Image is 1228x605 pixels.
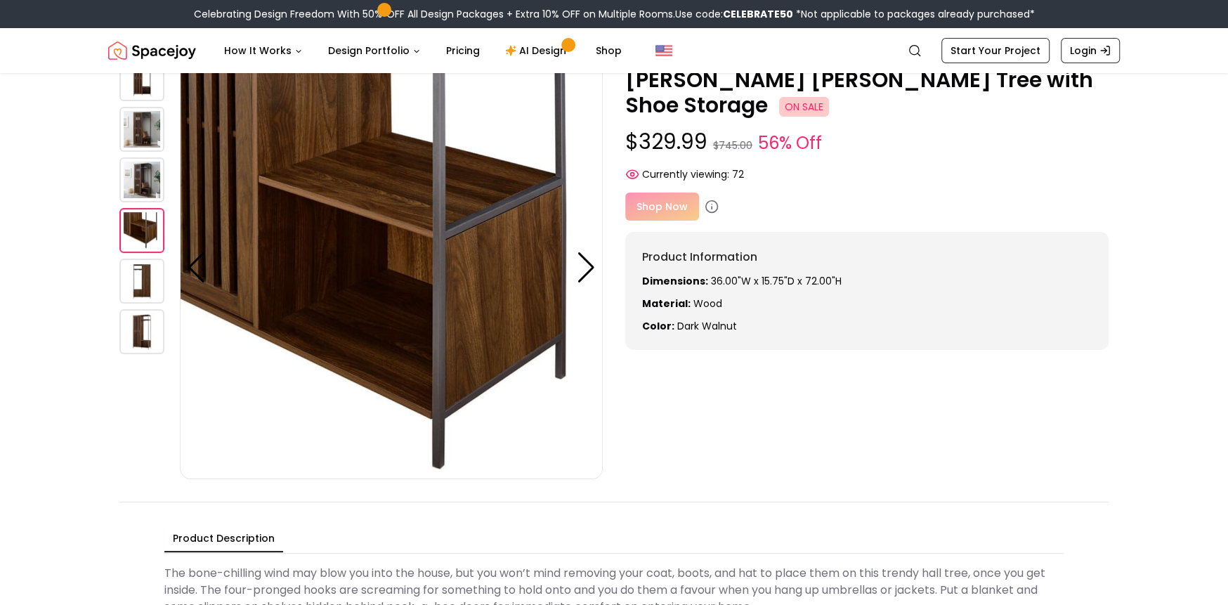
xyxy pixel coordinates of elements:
a: Login [1061,38,1120,63]
span: wood [693,297,722,311]
p: [PERSON_NAME] [PERSON_NAME] Tree with Shoe Storage [625,67,1109,118]
span: 72 [732,167,744,181]
button: How It Works [213,37,314,65]
strong: Dimensions: [642,274,708,288]
span: Use code: [675,7,793,21]
b: CELEBRATE50 [723,7,793,21]
img: https://storage.googleapis.com/spacejoy-main/assets/5fa1b751a2cd9c001cf7e82d/product_4_04nj370ijlm32 [119,259,164,304]
span: dark walnut [677,319,737,333]
img: https://storage.googleapis.com/spacejoy-main/assets/5fa1b751a2cd9c001cf7e82d/product_2_ecl24ikndh47 [119,157,164,202]
small: 56% Off [758,131,822,156]
p: $329.99 [625,129,1109,156]
strong: Material: [642,297,691,311]
a: AI Design [494,37,582,65]
button: Design Portfolio [317,37,432,65]
a: Shop [584,37,633,65]
a: Start Your Project [941,38,1050,63]
span: *Not applicable to packages already purchased* [793,7,1035,21]
img: https://storage.googleapis.com/spacejoy-main/assets/5fa1b751a2cd9c001cf7e82d/product_0_aojholeahi5j [119,56,164,101]
img: https://storage.googleapis.com/spacejoy-main/assets/5fa1b751a2cd9c001cf7e82d/product_1_5gdo9lnmni6b [119,107,164,152]
strong: Color: [642,319,674,333]
span: Currently viewing: [642,167,729,181]
button: Product Description [164,526,283,552]
h6: Product Information [642,249,1092,266]
nav: Global [108,28,1120,73]
img: https://storage.googleapis.com/spacejoy-main/assets/5fa1b751a2cd9c001cf7e82d/product_5_nd4eaa4giel7 [119,309,164,354]
span: ON SALE [779,97,829,117]
img: https://storage.googleapis.com/spacejoy-main/assets/5fa1b751a2cd9c001cf7e82d/product_3_1i0c1m5hf4d3 [119,208,164,253]
img: Spacejoy Logo [108,37,196,65]
nav: Main [213,37,633,65]
a: Spacejoy [108,37,196,65]
p: 36.00"W x 15.75"D x 72.00"H [642,274,1092,288]
small: $745.00 [713,138,752,152]
img: United States [655,42,672,59]
div: Celebrating Design Freedom With 50% OFF All Design Packages + Extra 10% OFF on Multiple Rooms. [194,7,1035,21]
img: https://storage.googleapis.com/spacejoy-main/assets/5fa1b751a2cd9c001cf7e82d/product_3_1i0c1m5hf4d3 [180,56,603,479]
a: Pricing [435,37,491,65]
